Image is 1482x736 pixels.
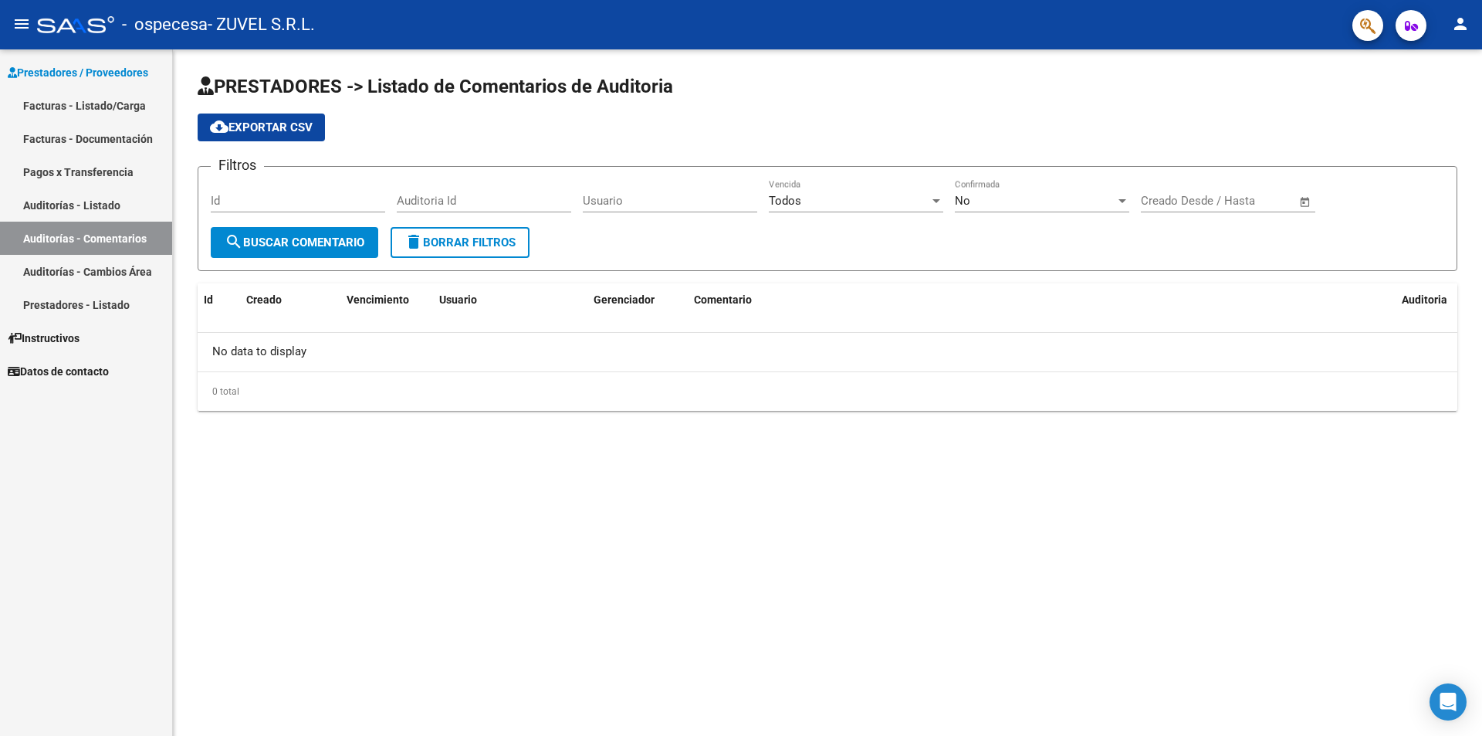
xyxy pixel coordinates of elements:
[391,227,530,258] button: Borrar Filtros
[340,283,433,317] datatable-header-cell: Vencimiento
[1430,683,1467,721] div: Open Intercom Messenger
[439,293,477,306] span: Usuario
[198,372,1457,411] div: 0 total
[12,15,31,33] mat-icon: menu
[594,293,655,306] span: Gerenciador
[1205,194,1280,208] input: End date
[210,117,228,136] mat-icon: cloud_download
[587,283,688,317] datatable-header-cell: Gerenciador
[8,363,109,380] span: Datos de contacto
[8,330,80,347] span: Instructivos
[8,64,148,81] span: Prestadores / Proveedores
[769,194,801,208] span: Todos
[694,293,752,306] span: Comentario
[198,333,1457,371] div: No data to display
[1402,293,1447,306] span: Auditoria
[1451,15,1470,33] mat-icon: person
[240,283,340,317] datatable-header-cell: Creado
[404,236,516,249] span: Borrar Filtros
[1396,283,1457,317] datatable-header-cell: Auditoria
[433,283,587,317] datatable-header-cell: Usuario
[1297,193,1315,211] button: Open calendar
[225,232,243,251] mat-icon: search
[208,8,315,42] span: - ZUVEL S.R.L.
[198,76,673,97] span: PRESTADORES -> Listado de Comentarios de Auditoria
[198,114,325,141] button: Exportar CSV
[246,293,282,306] span: Creado
[204,293,213,306] span: Id
[347,293,409,306] span: Vencimiento
[211,154,264,176] h3: Filtros
[122,8,208,42] span: - ospecesa
[955,194,970,208] span: No
[210,120,313,134] span: Exportar CSV
[211,227,378,258] button: Buscar Comentario
[225,236,364,249] span: Buscar Comentario
[404,232,423,251] mat-icon: delete
[1141,194,1191,208] input: Start date
[688,283,1396,317] datatable-header-cell: Comentario
[198,283,240,317] datatable-header-cell: Id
